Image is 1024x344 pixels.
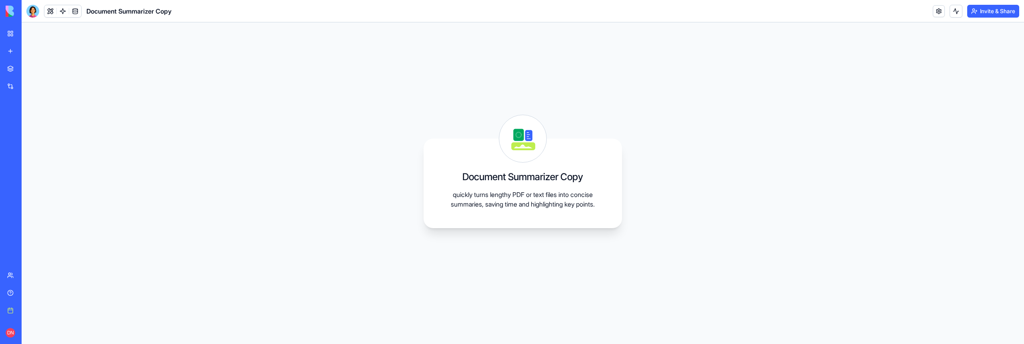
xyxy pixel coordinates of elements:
h3: Document Summarizer Copy [462,171,583,183]
img: logo [6,6,55,17]
p: quickly turns lengthy PDF or text files into concise summaries, saving time and highlighting key ... [443,190,603,209]
h1: Document Summarizer Copy [86,6,172,16]
button: Invite & Share [967,5,1019,18]
span: DN [6,328,15,338]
